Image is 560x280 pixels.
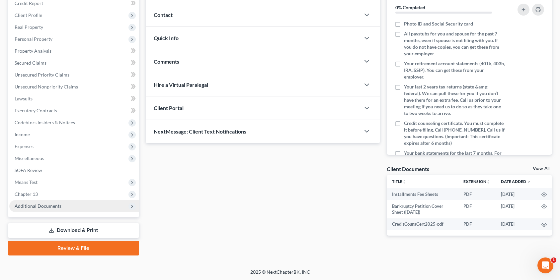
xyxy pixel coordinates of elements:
a: Secured Claims [9,57,139,69]
a: Property Analysis [9,45,139,57]
td: Bankruptcy Petition Cover Sheet ([DATE]) [387,200,458,218]
a: Review & File [8,241,139,255]
span: Expenses [15,143,34,149]
span: Lawsuits [15,96,33,101]
span: Credit counseling certificate. You must complete it before filing. Call [PHONE_NUMBER]. Call us i... [404,120,505,146]
a: Titleunfold_more [392,179,406,184]
span: NextMessage: Client Text Notifications [154,128,246,135]
span: SOFA Review [15,167,42,173]
span: Unsecured Nonpriority Claims [15,84,78,89]
span: Your last 2 years tax returns (state &amp; federal). We can pull these for you if you don’t have ... [404,84,505,117]
span: Comments [154,58,179,65]
span: Miscellaneous [15,155,44,161]
span: Contact [154,12,173,18]
span: Personal Property [15,36,52,42]
i: expand_more [527,180,531,184]
span: Your bank statements for the last 7 months. For all accounts. [404,150,505,163]
a: Date Added expand_more [501,179,531,184]
iframe: Intercom live chat [537,257,553,273]
span: Your retirement account statements (401k, 403b, IRA, SSIP). You can get these from your employer. [404,60,505,80]
span: Real Property [15,24,43,30]
span: Client Profile [15,12,42,18]
a: Lawsuits [9,93,139,105]
td: PDF [458,188,496,200]
a: Unsecured Priority Claims [9,69,139,81]
span: Executory Contracts [15,108,57,113]
span: Quick Info [154,35,179,41]
span: Photo ID and Social Security card [404,21,473,27]
span: Property Analysis [15,48,51,54]
a: Download & Print [8,223,139,238]
span: Unsecured Priority Claims [15,72,69,78]
i: unfold_more [486,180,490,184]
span: Income [15,132,30,137]
span: 1 [551,257,556,263]
span: Hire a Virtual Paralegal [154,82,208,88]
a: View All [533,166,549,171]
td: Installments Fee Sheets [387,188,458,200]
span: Credit Report [15,0,43,6]
span: Secured Claims [15,60,46,66]
td: [DATE] [496,200,536,218]
strong: 0% Completed [395,5,425,10]
td: PDF [458,218,496,230]
a: SOFA Review [9,164,139,176]
span: Additional Documents [15,203,61,209]
td: [DATE] [496,188,536,200]
a: Extensionunfold_more [463,179,490,184]
div: Client Documents [387,165,429,172]
td: CreditCounsCert2025-pdf [387,218,458,230]
td: [DATE] [496,218,536,230]
span: Codebtors Insiders & Notices [15,120,75,125]
span: All paystubs for you and spouse for the past 7 months, even if spouse is not filing with you. If ... [404,30,505,57]
i: unfold_more [402,180,406,184]
span: Chapter 13 [15,191,38,197]
td: PDF [458,200,496,218]
span: Client Portal [154,105,184,111]
a: Unsecured Nonpriority Claims [9,81,139,93]
a: Executory Contracts [9,105,139,117]
span: Means Test [15,179,38,185]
